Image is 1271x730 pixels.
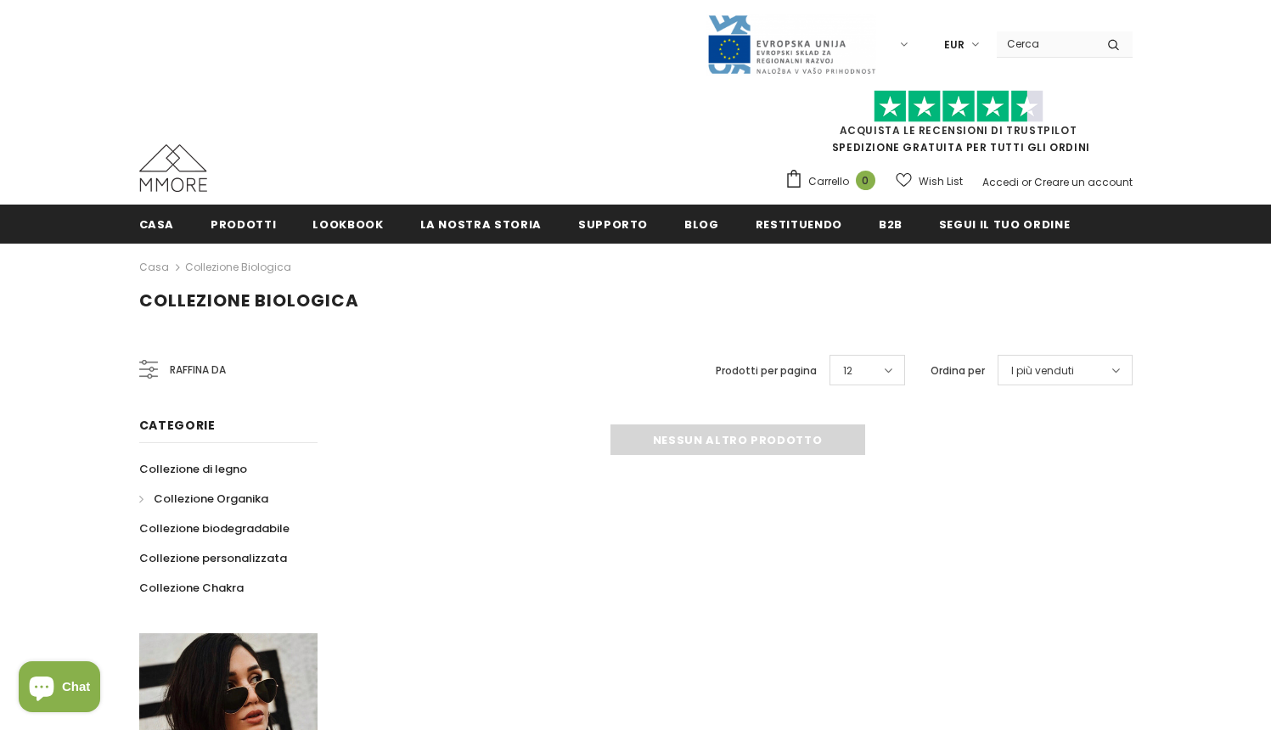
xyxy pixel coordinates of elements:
a: Accedi [982,175,1019,189]
a: Casa [139,257,169,278]
span: or [1021,175,1032,189]
a: Collezione di legno [139,454,247,484]
span: Categorie [139,417,216,434]
a: Creare un account [1034,175,1133,189]
a: Collezione biodegradabile [139,514,290,543]
a: Carrello 0 [785,169,884,194]
span: 12 [843,362,852,379]
span: Collezione Chakra [139,580,244,596]
a: Wish List [896,166,963,196]
span: 0 [856,171,875,190]
a: supporto [578,205,648,243]
label: Prodotti per pagina [716,362,817,379]
span: Restituendo [756,216,842,233]
inbox-online-store-chat: Shopify online store chat [14,661,105,716]
img: Javni Razpis [706,14,876,76]
img: Casi MMORE [139,144,207,192]
span: Carrello [808,173,849,190]
a: Collezione biologica [185,260,291,274]
span: Prodotti [211,216,276,233]
input: Search Site [997,31,1094,56]
a: Javni Razpis [706,36,876,51]
a: Collezione personalizzata [139,543,287,573]
a: Collezione Chakra [139,573,244,603]
span: Casa [139,216,175,233]
span: I più venduti [1011,362,1074,379]
a: Segui il tuo ordine [939,205,1070,243]
span: Collezione personalizzata [139,550,287,566]
span: EUR [944,36,964,53]
span: Wish List [919,173,963,190]
span: Collezione Organika [154,491,268,507]
a: Casa [139,205,175,243]
a: B2B [879,205,903,243]
span: supporto [578,216,648,233]
a: Blog [684,205,719,243]
span: Blog [684,216,719,233]
a: Collezione Organika [139,484,268,514]
span: B2B [879,216,903,233]
a: Acquista le recensioni di TrustPilot [840,123,1077,138]
a: Prodotti [211,205,276,243]
img: Fidati di Pilot Stars [874,90,1043,123]
span: Segui il tuo ordine [939,216,1070,233]
span: La nostra storia [420,216,542,233]
a: Lookbook [312,205,383,243]
a: Restituendo [756,205,842,243]
a: La nostra storia [420,205,542,243]
span: Collezione di legno [139,461,247,477]
label: Ordina per [931,362,985,379]
span: Lookbook [312,216,383,233]
span: Collezione biologica [139,289,359,312]
span: Collezione biodegradabile [139,520,290,536]
span: SPEDIZIONE GRATUITA PER TUTTI GLI ORDINI [785,98,1133,154]
span: Raffina da [170,361,226,379]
